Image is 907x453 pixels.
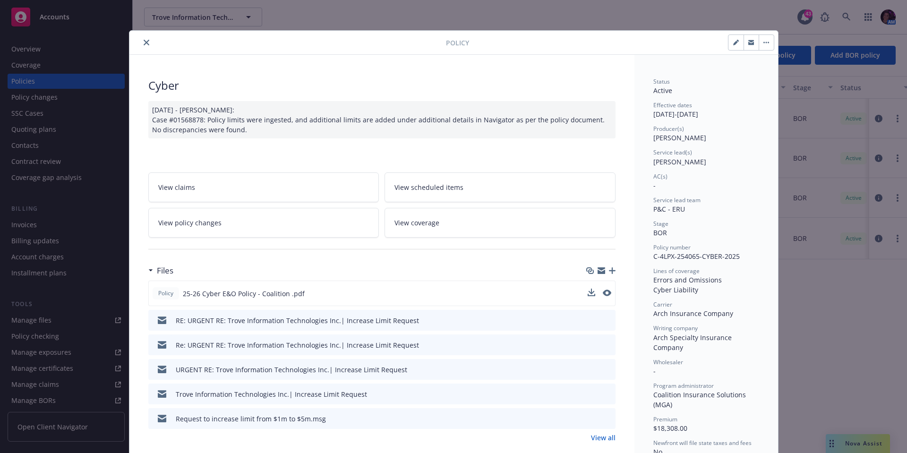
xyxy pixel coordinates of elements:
[141,37,152,48] button: close
[176,389,367,399] div: Trove Information Technologies Inc.| Increase Limit Request
[148,172,379,202] a: View claims
[653,367,656,376] span: -
[653,148,692,156] span: Service lead(s)
[653,157,706,166] span: [PERSON_NAME]
[588,365,596,375] button: download file
[653,196,701,204] span: Service lead team
[156,289,175,298] span: Policy
[588,340,596,350] button: download file
[148,208,379,238] a: View policy changes
[603,316,612,325] button: preview file
[603,389,612,399] button: preview file
[385,172,616,202] a: View scheduled items
[176,316,419,325] div: RE: URGENT RE: Trove Information Technologies Inc.| Increase Limit Request
[603,340,612,350] button: preview file
[653,439,752,447] span: Newfront will file state taxes and fees
[588,389,596,399] button: download file
[653,324,698,332] span: Writing company
[653,220,668,228] span: Stage
[588,289,595,296] button: download file
[385,208,616,238] a: View coverage
[183,289,305,299] span: 25-26 Cyber E&O Policy - Coalition .pdf
[653,390,748,409] span: Coalition Insurance Solutions (MGA)
[158,218,222,228] span: View policy changes
[653,125,684,133] span: Producer(s)
[653,415,677,423] span: Premium
[653,86,672,95] span: Active
[603,290,611,296] button: preview file
[653,358,683,366] span: Wholesaler
[588,289,595,299] button: download file
[148,265,173,277] div: Files
[653,101,692,109] span: Effective dates
[588,316,596,325] button: download file
[653,77,670,85] span: Status
[446,38,469,48] span: Policy
[176,365,407,375] div: URGENT RE: Trove Information Technologies Inc.| Increase Limit Request
[588,414,596,424] button: download file
[394,182,463,192] span: View scheduled items
[653,382,714,390] span: Program administrator
[176,414,326,424] div: Request to increase limit from $1m to $5m.msg
[653,228,667,237] span: BOR
[603,365,612,375] button: preview file
[148,77,616,94] div: Cyber
[653,267,700,275] span: Lines of coverage
[653,101,759,119] div: [DATE] - [DATE]
[176,340,419,350] div: Re: URGENT RE: Trove Information Technologies Inc.| Increase Limit Request
[603,289,611,299] button: preview file
[653,333,734,352] span: Arch Specialty Insurance Company
[653,424,687,433] span: $18,308.00
[653,300,672,308] span: Carrier
[653,285,759,295] div: Cyber Liability
[603,414,612,424] button: preview file
[148,101,616,138] div: [DATE] - [PERSON_NAME]: Case #01568878: Policy limits were ingested, and additional limits are ad...
[653,309,733,318] span: Arch Insurance Company
[653,181,656,190] span: -
[653,252,740,261] span: C-4LPX-254065-CYBER-2025
[653,172,667,180] span: AC(s)
[157,265,173,277] h3: Files
[653,243,691,251] span: Policy number
[394,218,439,228] span: View coverage
[653,205,685,214] span: P&C - ERU
[653,133,706,142] span: [PERSON_NAME]
[158,182,195,192] span: View claims
[653,275,759,285] div: Errors and Omissions
[591,433,616,443] a: View all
